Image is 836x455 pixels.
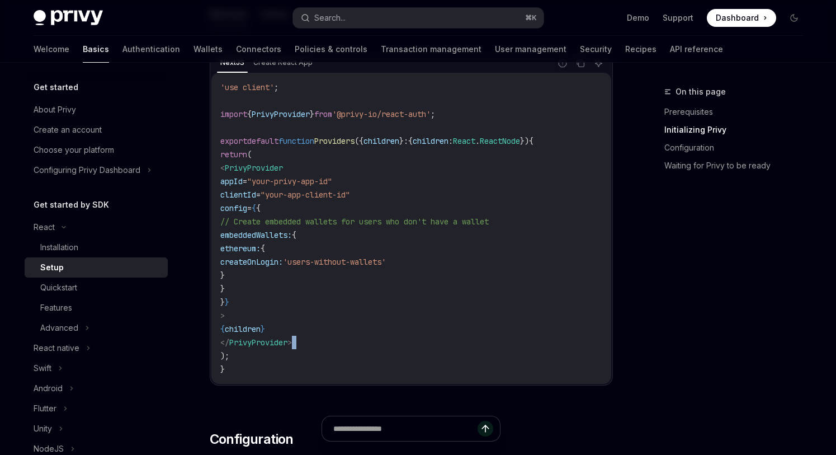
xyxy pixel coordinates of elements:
[295,36,367,63] a: Policies & controls
[34,10,103,26] img: dark logo
[220,163,225,173] span: <
[314,109,332,119] span: from
[475,136,480,146] span: .
[785,9,803,27] button: Toggle dark mode
[34,422,52,435] div: Unity
[716,12,759,24] span: Dashboard
[220,257,283,267] span: createOnLogin:
[625,36,656,63] a: Recipes
[247,176,332,186] span: "your-privy-app-id"
[34,143,114,157] div: Choose your platform
[40,301,72,315] div: Features
[243,176,247,186] span: =
[363,136,399,146] span: children
[193,36,223,63] a: Wallets
[34,341,79,355] div: React native
[25,140,168,160] a: Choose your platform
[478,421,493,437] button: Send message
[261,324,265,334] span: }
[225,297,229,307] span: }
[34,402,56,415] div: Flutter
[261,190,350,200] span: "your-app-client-id"
[220,176,243,186] span: appId
[292,230,296,240] span: {
[25,120,168,140] a: Create an account
[555,56,570,71] button: Report incorrect code
[670,36,723,63] a: API reference
[220,364,225,374] span: }
[250,56,316,69] div: Create React App
[34,81,78,94] h5: Get started
[355,136,363,146] span: ({
[283,257,386,267] span: 'users-without-wallets'
[220,190,256,200] span: clientId
[220,243,261,254] span: ethereum:
[408,136,413,146] span: {
[220,136,247,146] span: export
[229,337,287,348] span: PrivyProvider
[34,198,109,212] h5: Get started by SDK
[220,217,489,227] span: // Create embedded wallets for users who don't have a wallet
[25,100,168,120] a: About Privy
[664,139,812,157] a: Configuration
[220,109,247,119] span: import
[664,121,812,139] a: Initializing Privy
[520,136,529,146] span: })
[247,149,252,160] span: (
[261,243,265,254] span: {
[40,261,64,274] div: Setup
[278,136,314,146] span: function
[34,362,51,375] div: Swift
[220,284,225,294] span: }
[404,136,408,146] span: :
[573,56,588,71] button: Copy the contents from the code block
[247,109,252,119] span: {
[580,36,612,63] a: Security
[627,12,649,24] a: Demo
[236,36,281,63] a: Connectors
[34,382,63,395] div: Android
[314,11,346,25] div: Search...
[399,136,404,146] span: }
[220,351,229,361] span: );
[314,136,355,146] span: Providers
[122,36,180,63] a: Authentication
[83,36,109,63] a: Basics
[220,324,225,334] span: {
[25,257,168,278] a: Setup
[220,337,229,348] span: </
[252,203,256,213] span: {
[25,237,168,257] a: Installation
[40,321,78,335] div: Advanced
[525,13,537,22] span: ⌘ K
[664,157,812,175] a: Waiting for Privy to be ready
[480,136,520,146] span: ReactNode
[40,241,78,254] div: Installation
[707,9,776,27] a: Dashboard
[220,230,292,240] span: embeddedWallets:
[663,12,693,24] a: Support
[453,136,475,146] span: React
[664,103,812,121] a: Prerequisites
[220,270,225,280] span: }
[220,311,225,321] span: >
[256,190,261,200] span: =
[247,136,278,146] span: default
[34,103,76,116] div: About Privy
[217,56,248,69] div: NextJS
[287,337,292,348] span: >
[220,82,274,92] span: 'use client'
[225,163,283,173] span: PrivyProvider
[274,82,278,92] span: ;
[495,36,566,63] a: User management
[220,203,247,213] span: config
[381,36,481,63] a: Transaction management
[332,109,431,119] span: '@privy-io/react-auth'
[34,163,140,177] div: Configuring Privy Dashboard
[529,136,533,146] span: {
[413,136,448,146] span: children
[256,203,261,213] span: {
[25,278,168,298] a: Quickstart
[448,136,453,146] span: :
[252,109,310,119] span: PrivyProvider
